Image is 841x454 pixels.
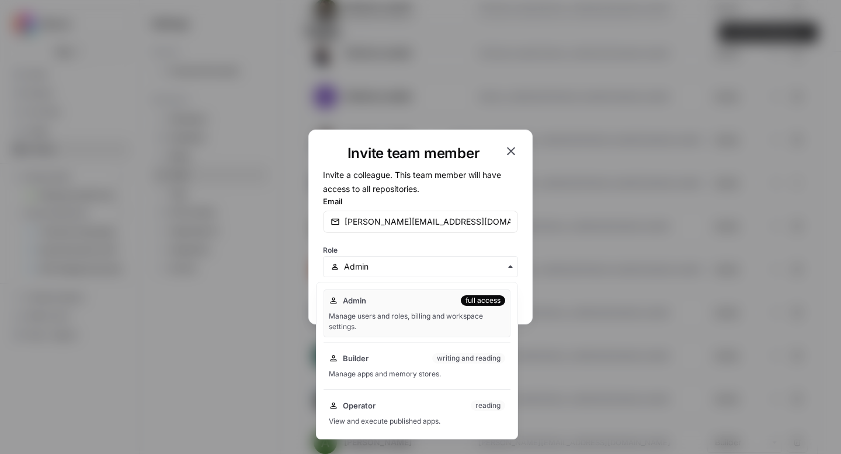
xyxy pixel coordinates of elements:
[329,369,505,379] div: Manage apps and memory stores.
[329,311,505,332] div: Manage users and roles, billing and workspace settings.
[343,295,366,306] span: Admin
[343,352,369,364] span: Builder
[344,261,510,273] input: Admin
[323,170,501,194] span: Invite a colleague. This team member will have access to all repositories.
[323,144,504,163] h1: Invite team member
[323,195,518,207] label: Email
[323,246,338,254] span: Role
[471,400,505,411] div: reading
[345,216,510,228] input: email@company.com
[329,416,505,427] div: View and execute published apps.
[343,400,376,411] span: Operator
[432,353,505,364] div: writing and reading
[461,295,505,306] div: full access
